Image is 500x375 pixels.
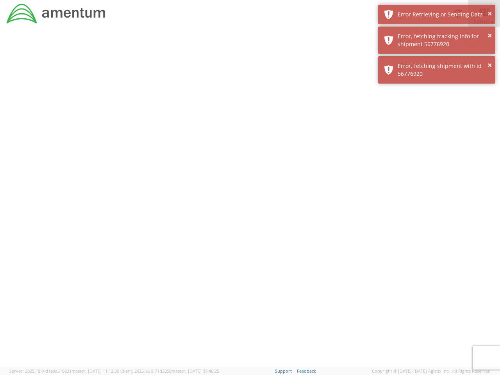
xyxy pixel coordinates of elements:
button: × [487,8,492,20]
button: × [487,60,492,71]
button: × [487,30,492,41]
div: Error Retrieving or Sending Data [398,11,489,18]
div: Error, fetching tracking info for shipment 56776920 [398,32,489,48]
span: Client: 2025.18.0-71d3358 [120,368,219,374]
a: Feedback [297,368,316,374]
a: Support [275,368,292,374]
span: master, [DATE] 09:46:25 [171,368,219,374]
span: Copyright © [DATE]-[DATE] Agistix Inc., All Rights Reserved [372,368,491,374]
span: Server: 2025.18.0-d1e9a510831 [9,368,119,374]
div: Error, fetching shipment with id 56776920 [398,62,489,78]
img: dyn-intl-logo-049831509241104b2a82.png [6,3,107,25]
span: master, [DATE] 11:12:30 [71,368,119,374]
